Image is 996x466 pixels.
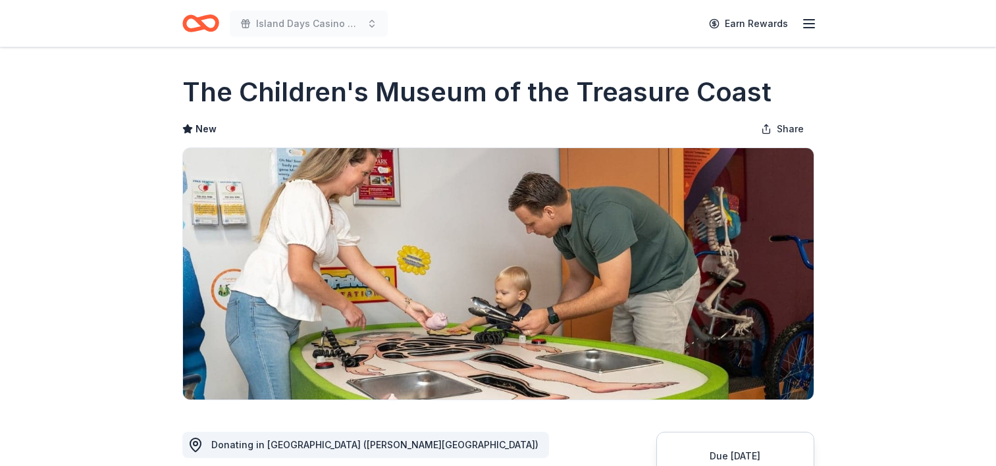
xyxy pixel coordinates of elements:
[211,439,538,450] span: Donating in [GEOGRAPHIC_DATA] ([PERSON_NAME][GEOGRAPHIC_DATA])
[230,11,388,37] button: Island Days Casino Night
[183,148,814,400] img: Image for The Children's Museum of the Treasure Coast
[256,16,361,32] span: Island Days Casino Night
[182,74,772,111] h1: The Children's Museum of the Treasure Coast
[777,121,804,137] span: Share
[750,116,814,142] button: Share
[701,12,796,36] a: Earn Rewards
[196,121,217,137] span: New
[182,8,219,39] a: Home
[673,448,798,464] div: Due [DATE]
